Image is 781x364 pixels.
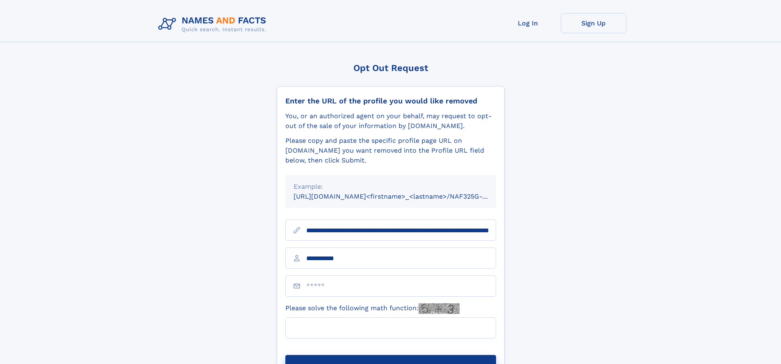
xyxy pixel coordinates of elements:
a: Sign Up [561,13,626,33]
a: Log In [495,13,561,33]
img: Logo Names and Facts [155,13,273,35]
div: Example: [294,182,488,192]
label: Please solve the following math function: [285,303,460,314]
div: Enter the URL of the profile you would like removed [285,96,496,105]
div: You, or an authorized agent on your behalf, may request to opt-out of the sale of your informatio... [285,111,496,131]
div: Please copy and paste the specific profile page URL on [DOMAIN_NAME] you want removed into the Pr... [285,136,496,165]
div: Opt Out Request [277,63,505,73]
small: [URL][DOMAIN_NAME]<firstname>_<lastname>/NAF325G-xxxxxxxx [294,192,512,200]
